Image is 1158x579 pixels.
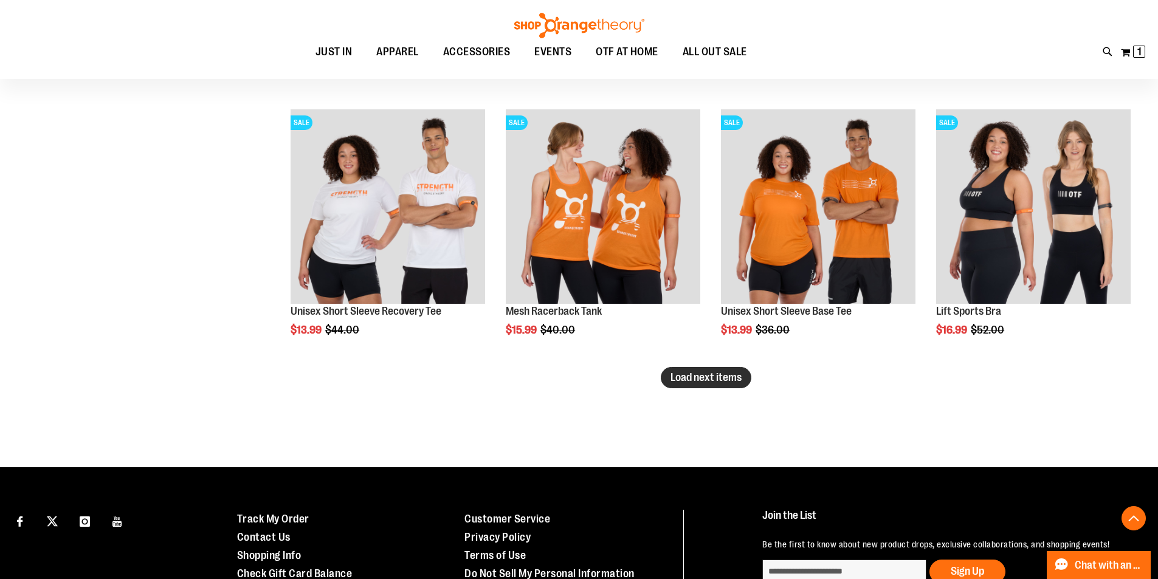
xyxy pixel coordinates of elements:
[506,109,700,306] a: Product image for Mesh Racerback TankSALE
[936,305,1001,317] a: Lift Sports Bra
[237,549,302,561] a: Shopping Info
[315,38,353,66] span: JUST IN
[721,109,915,306] a: Product image for Unisex Short Sleeve Base TeeSALE
[936,109,1131,306] a: Main view of 2024 October Lift Sports BraSALE
[506,305,602,317] a: Mesh Racerback Tank
[1122,506,1146,530] button: Back To Top
[596,38,658,66] span: OTF AT HOME
[721,115,743,130] span: SALE
[721,305,852,317] a: Unisex Short Sleeve Base Tee
[715,103,922,367] div: product
[74,510,95,531] a: Visit our Instagram page
[721,324,754,336] span: $13.99
[284,103,491,367] div: product
[291,115,312,130] span: SALE
[534,38,571,66] span: EVENTS
[107,510,128,531] a: Visit our Youtube page
[506,115,528,130] span: SALE
[47,516,58,527] img: Twitter
[325,324,361,336] span: $44.00
[721,109,915,304] img: Product image for Unisex Short Sleeve Base Tee
[237,531,291,543] a: Contact Us
[930,103,1137,367] div: product
[506,109,700,304] img: Product image for Mesh Racerback Tank
[762,538,1130,550] p: Be the first to know about new product drops, exclusive collaborations, and shopping events!
[464,531,531,543] a: Privacy Policy
[512,13,646,38] img: Shop Orangetheory
[506,324,539,336] span: $15.99
[291,305,441,317] a: Unisex Short Sleeve Recovery Tee
[376,38,419,66] span: APPAREL
[1137,46,1142,58] span: 1
[9,510,30,531] a: Visit our Facebook page
[291,324,323,336] span: $13.99
[1075,560,1143,571] span: Chat with an Expert
[1047,551,1151,579] button: Chat with an Expert
[42,510,63,531] a: Visit our X page
[756,324,791,336] span: $36.00
[237,513,309,525] a: Track My Order
[464,513,550,525] a: Customer Service
[762,510,1130,532] h4: Join the List
[443,38,511,66] span: ACCESSORIES
[670,371,742,383] span: Load next items
[971,324,1006,336] span: $52.00
[291,109,485,304] img: Product image for Unisex Short Sleeve Recovery Tee
[540,324,577,336] span: $40.00
[936,115,958,130] span: SALE
[661,367,751,388] button: Load next items
[936,324,969,336] span: $16.99
[951,565,984,577] span: Sign Up
[683,38,747,66] span: ALL OUT SALE
[936,109,1131,304] img: Main view of 2024 October Lift Sports Bra
[500,103,706,367] div: product
[464,549,526,561] a: Terms of Use
[291,109,485,306] a: Product image for Unisex Short Sleeve Recovery TeeSALE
